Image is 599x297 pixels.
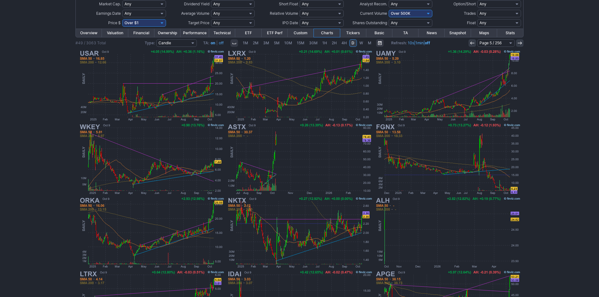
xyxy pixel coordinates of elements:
img: UAMY - United States Antimony Corp - Stock Price Chart [374,49,521,122]
span: Trades [464,11,476,16]
a: Custom [288,29,314,37]
span: 5M [274,41,280,45]
a: 30M [307,39,320,47]
a: 2M [251,39,261,47]
span: IPO Date [282,20,298,25]
a: 3M [261,39,271,47]
span: M [368,41,371,45]
a: Financial [128,29,154,37]
button: Interval [230,39,238,47]
span: | [216,41,218,45]
a: Technical [209,29,235,37]
a: News [419,29,445,37]
span: Target Price [188,20,209,25]
span: Dividend Yield [184,2,209,6]
a: off [425,41,430,45]
a: 10M [282,39,294,47]
img: ALH - Alliance Laundry Holdings Inc - Stock Price Chart [374,196,521,269]
span: Option/Short [453,2,476,6]
a: 1H [320,39,329,47]
a: Basic [366,29,392,37]
a: Overview [76,29,102,37]
span: Market Cap. [99,2,121,6]
a: 5M [272,39,282,47]
a: 15M [295,39,307,47]
span: 2M [253,41,258,45]
a: Valuation [102,29,128,37]
a: 1min [415,41,424,45]
img: USAR - USA Rare Earth Inc - Stock Price Chart [78,49,225,122]
button: Range [376,39,384,47]
a: on [211,41,215,45]
a: 1M [241,39,250,47]
a: off [219,41,224,45]
img: LXRX - Lexicon Pharmaceuticals Inc - Stock Price Chart [226,49,373,122]
a: D [349,39,357,47]
img: FGNX - FG Nexus Inc - Stock Price Chart [374,122,521,196]
span: 1M [243,41,248,45]
span: Price $ [108,20,121,25]
span: 3M [263,41,269,45]
span: Float [467,20,476,25]
span: 1H [322,41,327,45]
img: ASTX - Tradr 2X Long ASTS Daily ETF - Stock Price Chart [226,122,373,196]
span: 4H [341,41,347,45]
span: D [352,41,354,45]
a: Maps [471,29,497,37]
span: W [359,41,363,45]
span: 2H [332,41,337,45]
a: W [357,39,365,47]
a: 4H [339,39,349,47]
b: Refresh: [391,41,407,45]
span: 30M [309,41,318,45]
img: NKTX - Nkarta Inc - Stock Price Chart [226,196,373,269]
a: TA [392,29,419,37]
span: Current Volume [360,11,387,16]
div: #49 / 3063 Total [75,40,106,46]
span: Average Volume [181,11,209,16]
span: | | [391,40,430,46]
img: WKEY - WISeKey International Holding Ltd ADR - Stock Price Chart [78,122,225,196]
a: Tickers [340,29,366,37]
span: Analyst Recom. [360,2,387,6]
a: M [366,39,374,47]
a: Snapshot [445,29,471,37]
span: Relative Volume [270,11,298,16]
img: ORKA - Oruka Therapeutics Inc - Stock Price Chart [78,196,225,269]
a: ETF Perf [262,29,288,37]
a: ETF [235,29,261,37]
a: Ownership [154,29,180,37]
a: 10s [408,41,414,45]
b: Type: [145,41,155,45]
a: Performance [180,29,209,37]
a: Stats [497,29,523,37]
span: Earnings Date [96,11,121,16]
a: Charts [314,29,340,37]
b: TA: [203,41,209,45]
span: 15M [297,41,304,45]
span: Short Float [279,2,298,6]
a: 2H [330,39,339,47]
span: 10M [284,41,292,45]
span: Shares Outstanding [352,20,387,25]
